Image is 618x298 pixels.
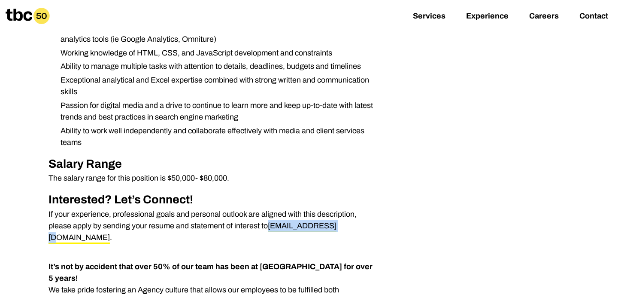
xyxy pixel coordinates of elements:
[48,155,378,173] h2: Salary Range
[48,172,378,184] p: The salary range for this position is $50,000- $80,000.
[54,74,378,98] li: Exceptional analytical and Excel expertise combined with strong written and communication skills
[54,100,378,123] li: Passion for digital media and a drive to continue to learn more and keep up-to-date with latest t...
[413,12,445,22] a: Services
[54,47,378,59] li: Working knowledge of HTML, CSS, and JavaScript development and constraints
[48,191,378,209] h2: Interested? Let’s Connect!
[48,209,378,243] p: If your experience, professional goals and personal outlook are aligned with this description, pl...
[529,12,559,22] a: Careers
[579,12,608,22] a: Contact
[54,61,378,72] li: Ability to manage multiple tasks with attention to details, deadlines, budgets and timelines
[466,12,509,22] a: Experience
[54,22,378,45] li: Prior experience with third party ad-serving and campaign trafficking as well as website analytic...
[48,262,373,283] strong: It’s not by accident that over 50% of our team has been at [GEOGRAPHIC_DATA] for over 5 years!
[54,125,378,148] li: Ability to work well independently and collaborate effectively with media and client services teams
